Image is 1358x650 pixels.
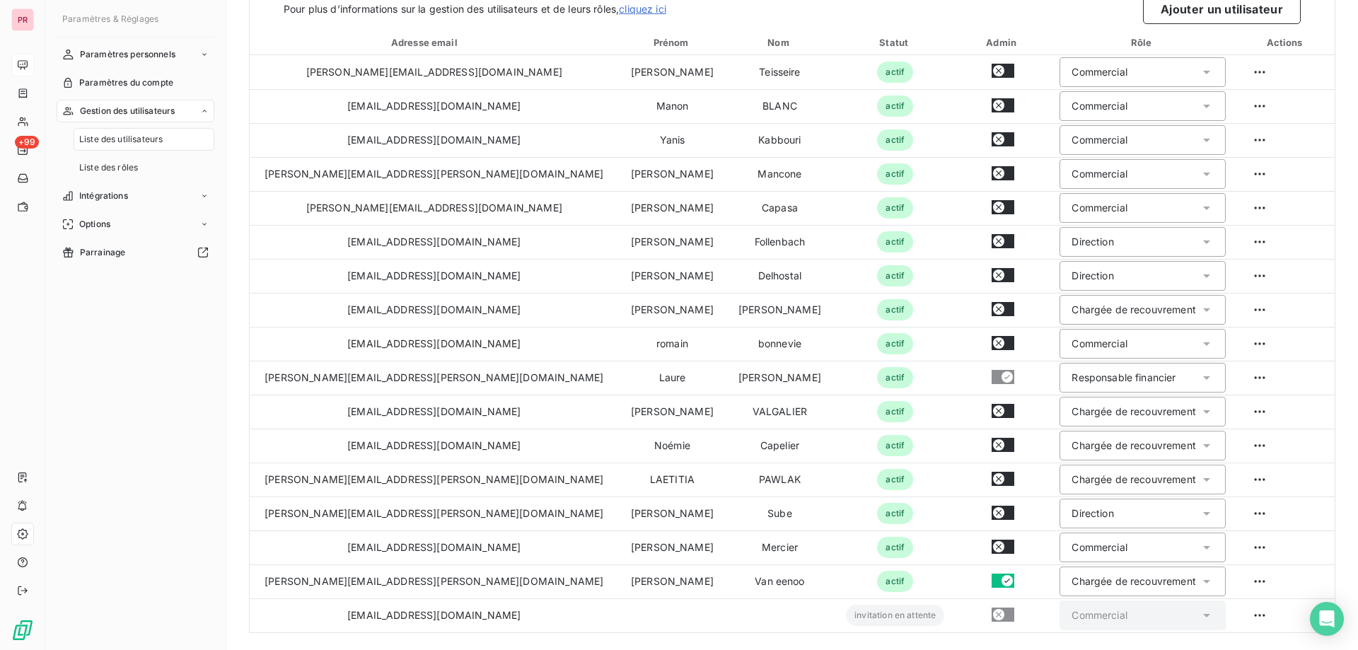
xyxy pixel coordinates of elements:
[618,89,726,123] td: Manon
[250,55,618,89] td: [PERSON_NAME][EMAIL_ADDRESS][DOMAIN_NAME]
[877,503,913,524] span: actif
[618,327,726,361] td: romain
[1072,201,1127,215] div: Commercial
[57,241,214,264] a: Parrainage
[79,133,163,146] span: Liste des utilisateurs
[621,35,723,50] div: Prénom
[877,537,913,558] span: actif
[1072,371,1176,385] div: Responsable financier
[11,619,34,642] img: Logo LeanPay
[726,429,833,463] td: Capelier
[1072,439,1195,453] div: Chargée de recouvrement
[80,105,175,117] span: Gestion des utilisateurs
[250,361,618,395] td: [PERSON_NAME][EMAIL_ADDRESS][PERSON_NAME][DOMAIN_NAME]
[62,13,158,24] span: Paramètres & Réglages
[250,429,618,463] td: [EMAIL_ADDRESS][DOMAIN_NAME]
[253,35,615,50] div: Adresse email
[250,225,618,259] td: [EMAIL_ADDRESS][DOMAIN_NAME]
[618,191,726,225] td: [PERSON_NAME]
[726,564,833,598] td: Van eenoo
[726,497,833,530] td: Sube
[960,35,1045,50] div: Admin
[618,225,726,259] td: [PERSON_NAME]
[726,123,833,157] td: Kabbouri
[726,395,833,429] td: VALGALIER
[1072,540,1127,555] div: Commercial
[1072,337,1127,351] div: Commercial
[726,191,833,225] td: Capasa
[877,367,913,388] span: actif
[250,30,618,55] th: Toggle SortBy
[877,95,913,117] span: actif
[1072,235,1113,249] div: Direction
[1310,602,1344,636] div: Open Intercom Messenger
[726,327,833,361] td: bonnevie
[1051,35,1234,50] div: Rôle
[250,89,618,123] td: [EMAIL_ADDRESS][DOMAIN_NAME]
[833,30,957,55] th: Toggle SortBy
[618,564,726,598] td: [PERSON_NAME]
[250,191,618,225] td: [PERSON_NAME][EMAIL_ADDRESS][DOMAIN_NAME]
[250,293,618,327] td: [EMAIL_ADDRESS][DOMAIN_NAME]
[877,401,913,422] span: actif
[846,605,944,626] span: invitation en attente
[836,35,954,50] div: Statut
[726,361,833,395] td: [PERSON_NAME]
[877,62,913,83] span: actif
[618,293,726,327] td: [PERSON_NAME]
[726,157,833,191] td: Mancone
[618,429,726,463] td: Noémie
[250,497,618,530] td: [PERSON_NAME][EMAIL_ADDRESS][PERSON_NAME][DOMAIN_NAME]
[618,395,726,429] td: [PERSON_NAME]
[619,3,666,15] a: cliquez ici
[1240,35,1332,50] div: Actions
[1072,574,1195,588] div: Chargée de recouvrement
[618,55,726,89] td: [PERSON_NAME]
[1072,608,1127,622] div: Commercial
[726,259,833,293] td: Delhostal
[1072,133,1127,147] div: Commercial
[79,218,110,231] span: Options
[250,157,618,191] td: [PERSON_NAME][EMAIL_ADDRESS][PERSON_NAME][DOMAIN_NAME]
[877,231,913,253] span: actif
[1072,472,1195,487] div: Chargée de recouvrement
[1072,506,1113,521] div: Direction
[80,246,126,259] span: Parrainage
[250,395,618,429] td: [EMAIL_ADDRESS][DOMAIN_NAME]
[1072,269,1113,283] div: Direction
[250,598,618,632] td: [EMAIL_ADDRESS][DOMAIN_NAME]
[618,30,726,55] th: Toggle SortBy
[877,571,913,592] span: actif
[726,463,833,497] td: PAWLAK
[877,197,913,219] span: actif
[1072,303,1195,317] div: Chargée de recouvrement
[15,136,39,149] span: +99
[618,123,726,157] td: Yanis
[726,30,833,55] th: Toggle SortBy
[877,299,913,320] span: actif
[250,259,618,293] td: [EMAIL_ADDRESS][DOMAIN_NAME]
[726,293,833,327] td: [PERSON_NAME]
[250,327,618,361] td: [EMAIL_ADDRESS][DOMAIN_NAME]
[250,530,618,564] td: [EMAIL_ADDRESS][DOMAIN_NAME]
[74,128,214,151] a: Liste des utilisateurs
[618,259,726,293] td: [PERSON_NAME]
[1072,99,1127,113] div: Commercial
[618,361,726,395] td: Laure
[250,564,618,598] td: [PERSON_NAME][EMAIL_ADDRESS][PERSON_NAME][DOMAIN_NAME]
[250,123,618,157] td: [EMAIL_ADDRESS][DOMAIN_NAME]
[877,163,913,185] span: actif
[74,156,214,179] a: Liste des rôles
[1072,405,1195,419] div: Chargée de recouvrement
[877,469,913,490] span: actif
[729,35,830,50] div: Nom
[79,76,173,89] span: Paramètres du compte
[80,48,175,61] span: Paramètres personnels
[877,129,913,151] span: actif
[1072,65,1127,79] div: Commercial
[726,55,833,89] td: Teisseire
[726,225,833,259] td: Follenbach
[618,157,726,191] td: [PERSON_NAME]
[726,89,833,123] td: BLANC
[250,463,618,497] td: [PERSON_NAME][EMAIL_ADDRESS][PERSON_NAME][DOMAIN_NAME]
